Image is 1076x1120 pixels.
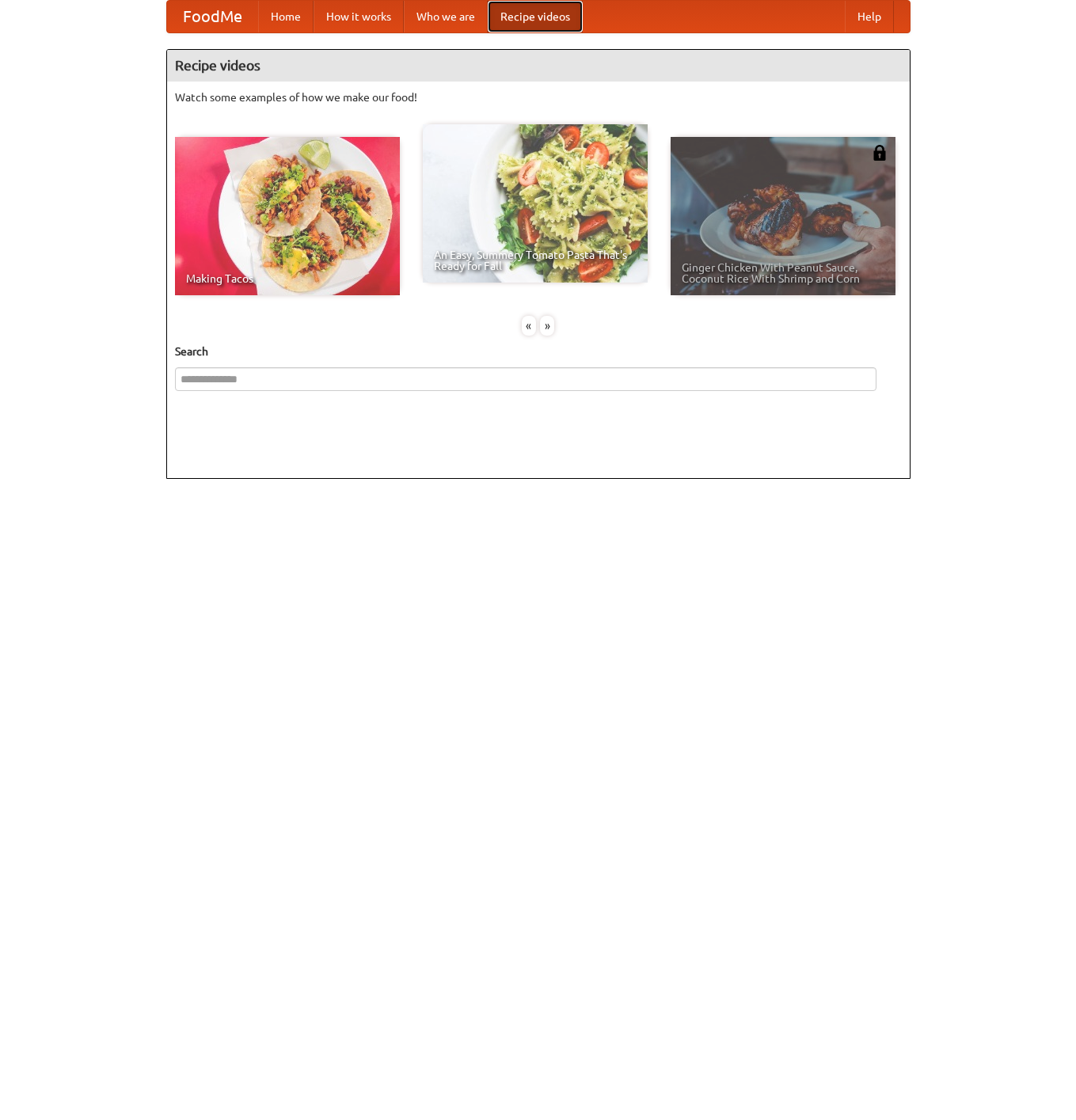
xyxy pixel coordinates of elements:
a: Making Tacos [175,137,400,295]
p: Watch some examples of how we make our food! [175,89,902,105]
a: FoodMe [167,1,258,32]
a: Home [258,1,314,32]
a: Who we are [404,1,488,32]
h5: Search [175,344,902,359]
span: An Easy, Summery Tomato Pasta That's Ready for Fall [434,249,637,271]
a: Help [845,1,894,32]
img: 483408.png [872,145,888,161]
h4: Recipe videos [167,50,910,82]
div: » [540,316,554,336]
div: « [522,316,536,336]
a: How it works [314,1,404,32]
a: Recipe videos [488,1,583,32]
span: Making Tacos [186,273,389,284]
a: An Easy, Summery Tomato Pasta That's Ready for Fall [423,124,648,283]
